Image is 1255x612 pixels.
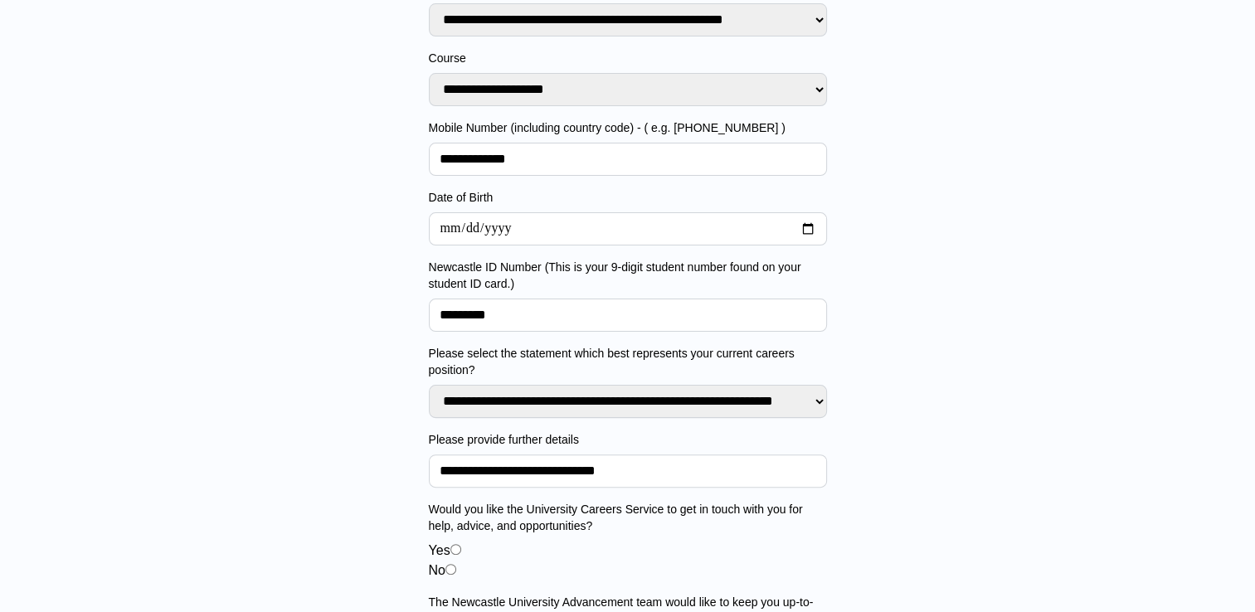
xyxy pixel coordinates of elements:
label: Yes [429,543,450,557]
label: Date of Birth [429,189,827,206]
label: Would you like the University Careers Service to get in touch with you for help, advice, and oppo... [429,501,827,534]
label: Newcastle ID Number (This is your 9-digit student number found on your student ID card.) [429,259,827,292]
label: Course [429,50,827,66]
label: Please provide further details [429,431,827,448]
label: Please select the statement which best represents your current careers position? [429,345,827,378]
label: Mobile Number (including country code) - ( e.g. [PHONE_NUMBER] ) [429,119,827,136]
label: No [429,563,445,577]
